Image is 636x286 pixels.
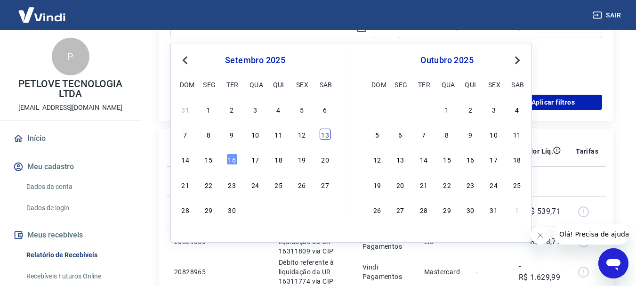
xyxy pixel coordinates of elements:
[11,0,72,29] img: Vindi
[203,204,214,215] div: Choose segunda-feira, 29 de setembro de 2025
[418,129,429,140] div: Choose terça-feira, 7 de outubro de 2025
[296,129,307,140] div: Choose sexta-feira, 12 de setembro de 2025
[370,55,524,66] div: outubro 2025
[362,262,409,281] p: Vindi Pagamentos
[296,179,307,190] div: Choose sexta-feira, 26 de setembro de 2025
[394,179,406,190] div: Choose segunda-feira, 20 de outubro de 2025
[296,204,307,215] div: Choose sexta-feira, 3 de outubro de 2025
[371,154,383,165] div: Choose domingo, 12 de outubro de 2025
[250,104,261,115] div: Choose quarta-feira, 3 de setembro de 2025
[23,267,129,286] a: Recebíveis Futuros Online
[180,179,191,190] div: Choose domingo, 21 de setembro de 2025
[511,204,523,215] div: Choose sábado, 1 de novembro de 2025
[465,129,476,140] div: Choose quinta-feira, 9 de outubro de 2025
[11,225,129,245] button: Meus recebíveis
[591,7,625,24] button: Sair
[226,154,238,165] div: Choose terça-feira, 16 de setembro de 2025
[180,204,191,215] div: Choose domingo, 28 de setembro de 2025
[424,267,461,277] p: Mastercard
[23,245,129,265] a: Relatório de Recebíveis
[203,179,214,190] div: Choose segunda-feira, 22 de setembro de 2025
[296,154,307,165] div: Choose sexta-feira, 19 de setembro de 2025
[273,79,284,90] div: qui
[320,179,331,190] div: Choose sábado, 27 de setembro de 2025
[418,204,429,215] div: Choose terça-feira, 28 de outubro de 2025
[394,154,406,165] div: Choose segunda-feira, 13 de outubro de 2025
[320,204,331,215] div: Choose sábado, 4 de outubro de 2025
[180,154,191,165] div: Choose domingo, 14 de setembro de 2025
[488,79,499,90] div: sex
[52,38,89,75] div: P
[511,104,523,115] div: Choose sábado, 4 de outubro de 2025
[250,79,261,90] div: qua
[178,55,332,66] div: setembro 2025
[394,204,406,215] div: Choose segunda-feira, 27 de outubro de 2025
[226,179,238,190] div: Choose terça-feira, 23 de setembro de 2025
[18,103,122,113] p: [EMAIL_ADDRESS][DOMAIN_NAME]
[511,179,523,190] div: Choose sábado, 25 de outubro de 2025
[523,147,553,156] p: Valor Líq.
[226,104,238,115] div: Choose terça-feira, 2 de setembro de 2025
[226,204,238,215] div: Choose terça-feira, 30 de setembro de 2025
[442,129,453,140] div: Choose quarta-feira, 8 de outubro de 2025
[250,154,261,165] div: Choose quarta-feira, 17 de setembro de 2025
[511,154,523,165] div: Choose sábado, 18 de outubro de 2025
[442,204,453,215] div: Choose quarta-feira, 29 de outubro de 2025
[296,79,307,90] div: sex
[178,102,332,216] div: month 2025-09
[250,204,261,215] div: Choose quarta-feira, 1 de outubro de 2025
[320,154,331,165] div: Choose sábado, 20 de setembro de 2025
[576,147,598,156] p: Tarifas
[531,226,550,245] iframe: Fechar mensagem
[203,129,214,140] div: Choose segunda-feira, 8 de setembro de 2025
[174,267,213,277] p: 20828965
[273,154,284,165] div: Choose quinta-feira, 18 de setembro de 2025
[418,179,429,190] div: Choose terça-feira, 21 de outubro de 2025
[180,104,191,115] div: Choose domingo, 31 de agosto de 2025
[371,204,383,215] div: Choose domingo, 26 de outubro de 2025
[476,267,504,277] p: -
[465,104,476,115] div: Choose quinta-feira, 2 de outubro de 2025
[296,104,307,115] div: Choose sexta-feira, 5 de setembro de 2025
[394,129,406,140] div: Choose segunda-feira, 6 de outubro de 2025
[523,206,561,217] p: -R$ 539,71
[180,79,191,90] div: dom
[418,154,429,165] div: Choose terça-feira, 14 de outubro de 2025
[273,104,284,115] div: Choose quinta-feira, 4 de setembro de 2025
[394,104,406,115] div: Choose segunda-feira, 29 de setembro de 2025
[511,79,523,90] div: sab
[418,104,429,115] div: Choose terça-feira, 30 de setembro de 2025
[11,128,129,149] a: Início
[226,129,238,140] div: Choose terça-feira, 9 de setembro de 2025
[488,204,499,215] div: Choose sexta-feira, 31 de outubro de 2025
[442,79,453,90] div: qua
[488,154,499,165] div: Choose sexta-feira, 17 de outubro de 2025
[519,261,561,283] p: -R$ 1.629,99
[465,79,476,90] div: qui
[203,154,214,165] div: Choose segunda-feira, 15 de setembro de 2025
[488,129,499,140] div: Choose sexta-feira, 10 de outubro de 2025
[442,154,453,165] div: Choose quarta-feira, 15 de outubro de 2025
[512,55,523,66] button: Next Month
[465,154,476,165] div: Choose quinta-feira, 16 de outubro de 2025
[442,179,453,190] div: Choose quarta-feira, 22 de outubro de 2025
[371,104,383,115] div: Choose domingo, 28 de setembro de 2025
[273,179,284,190] div: Choose quinta-feira, 25 de setembro de 2025
[250,129,261,140] div: Choose quarta-feira, 10 de setembro de 2025
[320,104,331,115] div: Choose sábado, 6 de setembro de 2025
[465,179,476,190] div: Choose quinta-feira, 23 de outubro de 2025
[394,79,406,90] div: seg
[371,179,383,190] div: Choose domingo, 19 de outubro de 2025
[23,198,129,218] a: Dados de login
[11,156,129,177] button: Meu cadastro
[279,258,347,286] p: Débito referente à liquidação da UR 16311774 via CIP
[442,104,453,115] div: Choose quarta-feira, 1 de outubro de 2025
[23,177,129,196] a: Dados da conta
[598,248,628,278] iframe: Botão para abrir a janela de mensagens
[6,7,79,14] span: Olá! Precisa de ajuda?
[320,129,331,140] div: Choose sábado, 13 de setembro de 2025
[371,129,383,140] div: Choose domingo, 5 de outubro de 2025
[273,204,284,215] div: Choose quinta-feira, 2 de outubro de 2025
[179,55,191,66] button: Previous Month
[488,179,499,190] div: Choose sexta-feira, 24 de outubro de 2025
